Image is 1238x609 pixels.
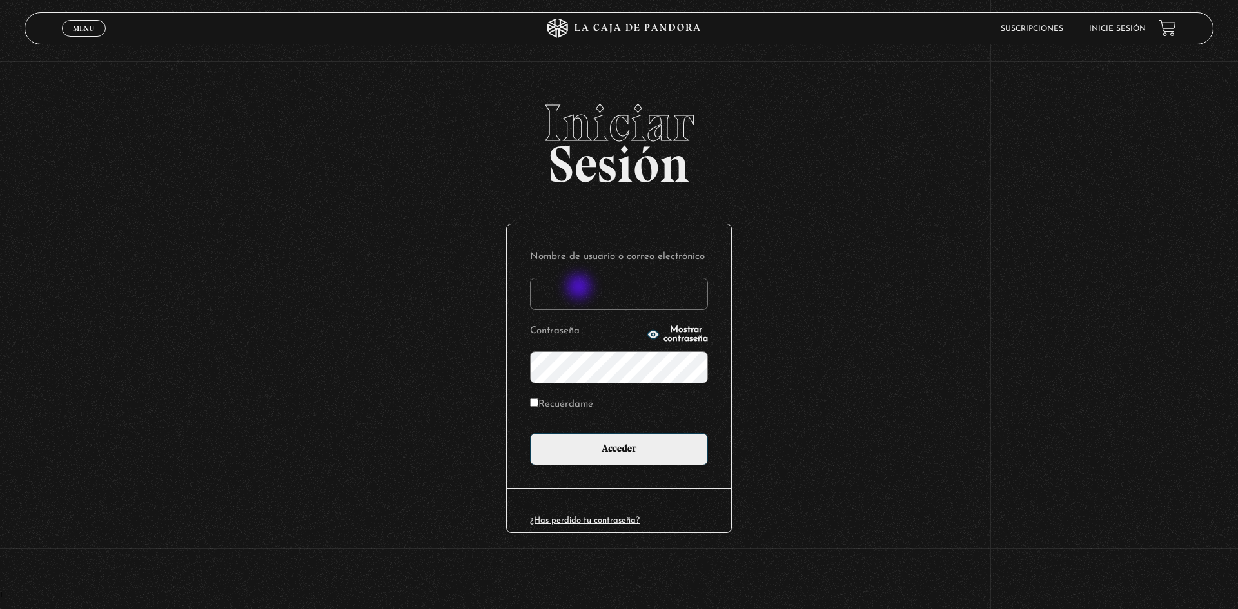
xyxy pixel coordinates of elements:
[530,395,593,415] label: Recuérdame
[1089,25,1146,33] a: Inicie sesión
[1001,25,1063,33] a: Suscripciones
[73,24,94,32] span: Menu
[530,322,643,342] label: Contraseña
[530,516,640,525] a: ¿Has perdido tu contraseña?
[530,247,708,267] label: Nombre de usuario o correo electrónico
[69,35,99,44] span: Cerrar
[663,325,708,343] span: Mostrar contraseña
[647,325,708,343] button: Mostrar contraseña
[530,433,708,465] input: Acceder
[25,97,1213,149] span: Iniciar
[1159,19,1176,37] a: View your shopping cart
[530,398,538,407] input: Recuérdame
[25,97,1213,180] h2: Sesión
